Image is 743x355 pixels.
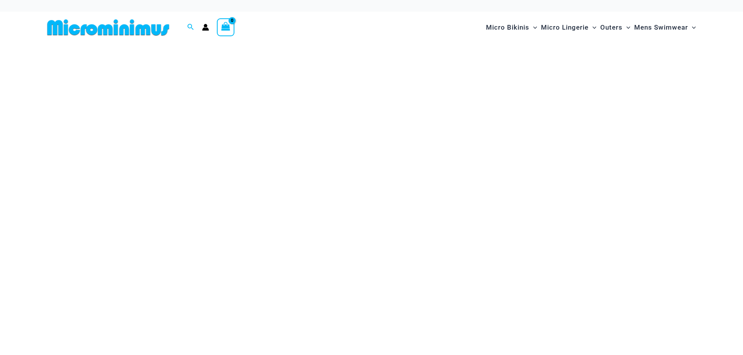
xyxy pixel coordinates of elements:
span: Mens Swimwear [634,18,688,37]
a: OutersMenu ToggleMenu Toggle [598,16,632,39]
span: Menu Toggle [589,18,596,37]
nav: Site Navigation [483,14,699,41]
a: Micro LingerieMenu ToggleMenu Toggle [539,16,598,39]
span: Menu Toggle [622,18,630,37]
span: Menu Toggle [529,18,537,37]
a: View Shopping Cart, empty [217,18,235,36]
a: Mens SwimwearMenu ToggleMenu Toggle [632,16,698,39]
img: MM SHOP LOGO FLAT [44,19,172,36]
span: Micro Lingerie [541,18,589,37]
a: Account icon link [202,24,209,31]
span: Menu Toggle [688,18,696,37]
a: Micro BikinisMenu ToggleMenu Toggle [484,16,539,39]
span: Micro Bikinis [486,18,529,37]
a: Search icon link [187,23,194,32]
span: Outers [600,18,622,37]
